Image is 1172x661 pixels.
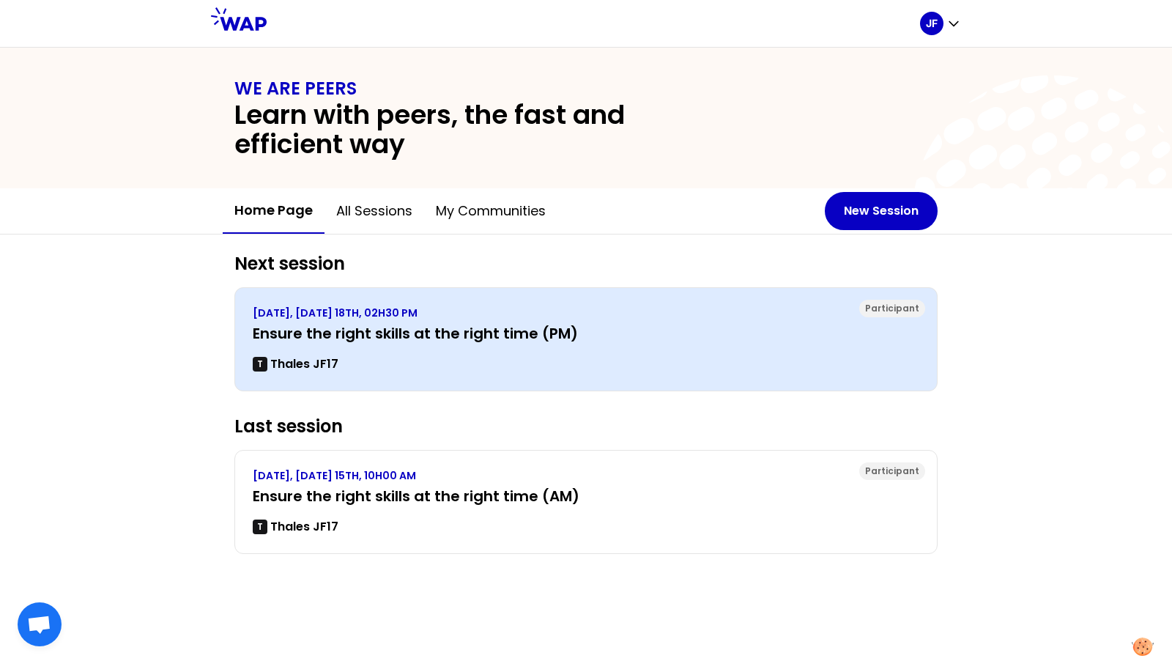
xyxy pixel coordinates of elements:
[270,355,338,373] p: Thales JF17
[18,602,62,646] div: Ouvrir le chat
[234,77,938,100] h1: WE ARE PEERS
[859,300,925,317] div: Participant
[253,468,919,536] a: [DATE], [DATE] 15TH, 10H00 AMEnsure the right skills at the right time (AM)TThales JF17
[257,358,263,370] p: T
[253,306,919,373] a: [DATE], [DATE] 18TH, 02H30 PMEnsure the right skills at the right time (PM)TThales JF17
[270,518,338,536] p: Thales JF17
[253,468,919,483] p: [DATE], [DATE] 15TH, 10H00 AM
[253,486,919,506] h3: Ensure the right skills at the right time (AM)
[324,189,424,233] button: All sessions
[424,189,557,233] button: My communities
[920,12,961,35] button: JF
[825,192,938,230] button: New Session
[926,16,938,31] p: JF
[223,188,324,234] button: Home page
[859,462,925,480] div: Participant
[234,100,727,159] h2: Learn with peers, the fast and efficient way
[234,252,938,276] h2: Next session
[253,323,919,344] h3: Ensure the right skills at the right time (PM)
[234,415,938,438] h2: Last session
[257,521,263,533] p: T
[253,306,919,320] p: [DATE], [DATE] 18TH, 02H30 PM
